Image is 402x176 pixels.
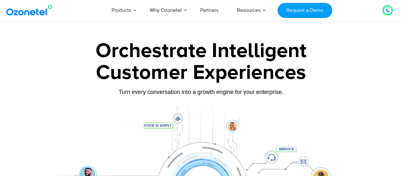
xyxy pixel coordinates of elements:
div: Orchestrate Intelligent [24,41,379,61]
a: Request a Demo [278,3,332,18]
div: Customer Experiences [24,57,379,88]
div: Turn every conversation into a growth engine for your enterprise. [24,88,379,96]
